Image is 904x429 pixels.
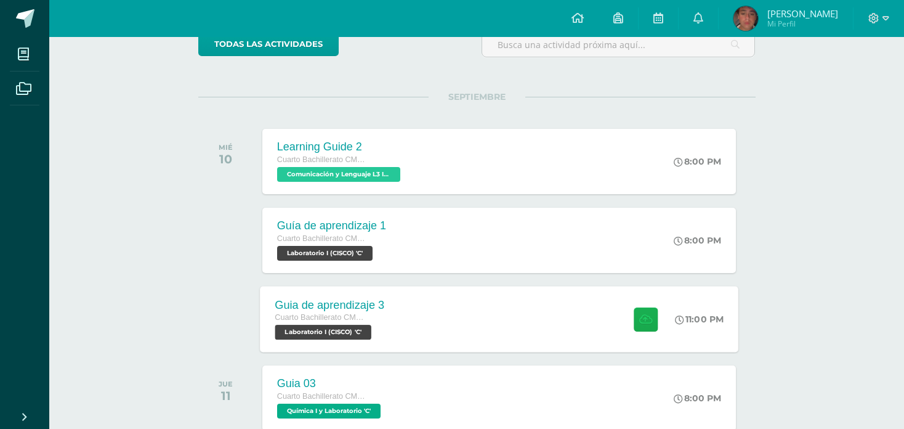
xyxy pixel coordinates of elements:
span: Cuarto Bachillerato CMP Bachillerato en CCLL con Orientación en Computación [277,234,369,243]
span: Mi Perfil [767,18,838,29]
span: Cuarto Bachillerato CMP Bachillerato en CCLL con Orientación en Computación [277,392,369,401]
span: Cuarto Bachillerato CMP Bachillerato en CCLL con Orientación en Computación [277,155,369,164]
div: Guia de aprendizaje 3 [275,298,384,311]
span: Química I y Laboratorio 'C' [277,404,381,419]
div: 11 [219,388,233,403]
div: 10 [219,152,233,166]
span: Laboratorio I (CISCO) 'C' [277,246,373,261]
div: 8:00 PM [674,156,721,167]
div: 11:00 PM [675,314,724,325]
span: SEPTIEMBRE [429,91,525,102]
span: Cuarto Bachillerato CMP Bachillerato en CCLL con Orientación en Computación [275,313,368,322]
div: Guia 03 [277,377,384,390]
input: Busca una actividad próxima aquí... [482,33,755,57]
div: JUE [219,380,233,388]
img: 8c0fbed0a1705d3437677aed27382fb5.png [733,6,758,31]
div: 8:00 PM [674,393,721,404]
a: todas las Actividades [198,32,339,56]
span: Laboratorio I (CISCO) 'C' [275,325,371,340]
div: Learning Guide 2 [277,141,403,153]
div: 8:00 PM [674,235,721,246]
div: Guía de aprendizaje 1 [277,219,386,232]
div: MIÉ [219,143,233,152]
span: Comunicación y Lenguaje L3 Inglés 'C' [277,167,400,182]
span: [PERSON_NAME] [767,7,838,20]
